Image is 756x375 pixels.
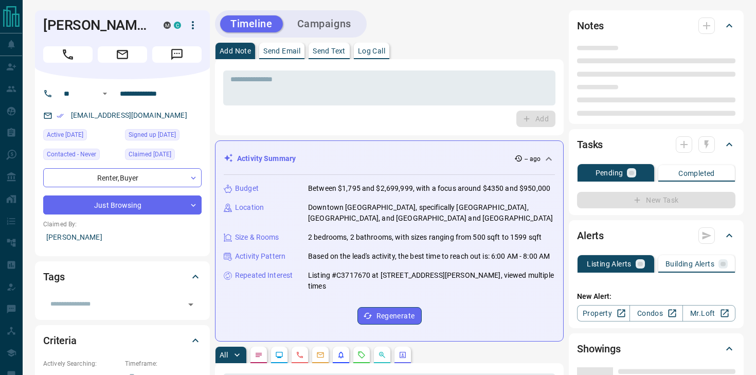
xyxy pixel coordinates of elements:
[43,229,202,246] p: [PERSON_NAME]
[577,13,735,38] div: Notes
[43,264,202,289] div: Tags
[129,130,176,140] span: Signed up [DATE]
[308,270,555,292] p: Listing #C3717670 at [STREET_ADDRESS][PERSON_NAME], viewed multiple times
[357,351,366,359] svg: Requests
[129,149,171,159] span: Claimed [DATE]
[43,359,120,368] p: Actively Searching:
[235,202,264,213] p: Location
[43,17,148,33] h1: [PERSON_NAME]
[255,351,263,359] svg: Notes
[220,351,228,359] p: All
[237,153,296,164] p: Activity Summary
[308,183,550,194] p: Between $1,795 and $2,699,999, with a focus around $4350 and $950,000
[99,87,111,100] button: Open
[577,291,735,302] p: New Alert:
[43,168,202,187] div: Renter , Buyer
[577,132,735,157] div: Tasks
[43,269,64,285] h2: Tags
[399,351,407,359] svg: Agent Actions
[152,46,202,63] span: Message
[220,47,251,55] p: Add Note
[577,336,735,361] div: Showings
[235,251,285,262] p: Activity Pattern
[47,149,96,159] span: Contacted - Never
[378,351,386,359] svg: Opportunities
[43,129,120,144] div: Sun May 04 2025
[43,328,202,353] div: Criteria
[43,195,202,215] div: Just Browsing
[665,260,714,267] p: Building Alerts
[174,22,181,29] div: condos.ca
[164,22,171,29] div: mrloft.ca
[125,359,202,368] p: Timeframe:
[577,341,621,357] h2: Showings
[43,332,77,349] h2: Criteria
[337,351,345,359] svg: Listing Alerts
[57,112,64,119] svg: Email Verified
[682,305,735,322] a: Mr.Loft
[98,46,147,63] span: Email
[308,232,542,243] p: 2 bedrooms, 2 bathrooms, with sizes ranging from 500 sqft to 1599 sqft
[235,232,279,243] p: Size & Rooms
[47,130,83,140] span: Active [DATE]
[358,47,385,55] p: Log Call
[577,17,604,34] h2: Notes
[71,111,187,119] a: [EMAIL_ADDRESS][DOMAIN_NAME]
[596,169,623,176] p: Pending
[275,351,283,359] svg: Lead Browsing Activity
[263,47,300,55] p: Send Email
[357,307,422,325] button: Regenerate
[577,136,603,153] h2: Tasks
[235,183,259,194] p: Budget
[125,129,202,144] div: Sun Mar 08 2020
[577,227,604,244] h2: Alerts
[43,46,93,63] span: Call
[220,15,283,32] button: Timeline
[316,351,325,359] svg: Emails
[296,351,304,359] svg: Calls
[525,154,541,164] p: -- ago
[577,223,735,248] div: Alerts
[43,220,202,229] p: Claimed By:
[125,149,202,163] div: Thu Nov 12 2020
[577,305,630,322] a: Property
[313,47,346,55] p: Send Text
[678,170,715,177] p: Completed
[308,251,550,262] p: Based on the lead's activity, the best time to reach out is: 6:00 AM - 8:00 AM
[587,260,632,267] p: Listing Alerts
[308,202,555,224] p: Downtown [GEOGRAPHIC_DATA], specifically [GEOGRAPHIC_DATA], [GEOGRAPHIC_DATA], and [GEOGRAPHIC_DA...
[629,305,682,322] a: Condos
[287,15,362,32] button: Campaigns
[184,297,198,312] button: Open
[224,149,555,168] div: Activity Summary-- ago
[235,270,293,281] p: Repeated Interest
